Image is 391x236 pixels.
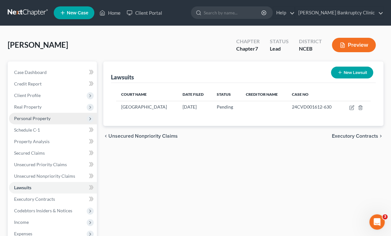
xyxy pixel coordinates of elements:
[96,7,123,19] a: Home
[295,7,383,19] a: [PERSON_NAME] Bankruptcy Clinic
[183,104,197,110] span: [DATE]
[369,214,385,230] iframe: Intercom live chat
[236,45,259,53] div: Chapter
[14,139,50,144] span: Property Analysis
[378,134,383,139] i: chevron_right
[9,182,97,193] a: Lawsuits
[332,38,376,52] button: Preview
[9,170,97,182] a: Unsecured Nonpriority Claims
[14,196,55,202] span: Executory Contracts
[121,92,147,97] span: Court Name
[14,81,42,86] span: Credit Report
[273,7,294,19] a: Help
[255,45,258,52] span: 7
[121,104,167,110] span: [GEOGRAPHIC_DATA]
[14,173,75,179] span: Unsecured Nonpriority Claims
[14,208,72,213] span: Codebtors Insiders & Notices
[14,116,51,121] span: Personal Property
[9,124,97,136] a: Schedule C-1
[14,127,40,133] span: Schedule C-1
[292,92,309,97] span: Case No
[14,150,45,156] span: Secured Claims
[9,67,97,78] a: Case Dashboard
[204,7,262,19] input: Search by name...
[246,92,278,97] span: Creditor Name
[332,134,383,139] button: Executory Contracts chevron_right
[14,93,41,98] span: Client Profile
[67,11,88,15] span: New Case
[9,193,97,205] a: Executory Contracts
[217,92,231,97] span: Status
[270,45,288,53] div: Lead
[14,185,31,190] span: Lawsuits
[103,134,108,139] i: chevron_left
[332,134,378,139] span: Executory Contracts
[9,147,97,159] a: Secured Claims
[14,104,42,110] span: Real Property
[270,38,288,45] div: Status
[9,159,97,170] a: Unsecured Priority Claims
[9,136,97,147] a: Property Analysis
[14,69,47,75] span: Case Dashboard
[9,78,97,90] a: Credit Report
[382,214,387,219] span: 3
[111,73,134,81] div: Lawsuits
[108,134,178,139] span: Unsecured Nonpriority Claims
[299,45,322,53] div: NCEB
[14,219,29,225] span: Income
[299,38,322,45] div: District
[217,104,233,110] span: Pending
[292,104,332,110] span: 24CVD001612-630
[14,162,67,167] span: Unsecured Priority Claims
[236,38,259,45] div: Chapter
[331,67,373,78] button: New Lawsuit
[103,134,178,139] button: chevron_left Unsecured Nonpriority Claims
[123,7,165,19] a: Client Portal
[183,92,204,97] span: Date Filed
[8,40,68,49] span: [PERSON_NAME]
